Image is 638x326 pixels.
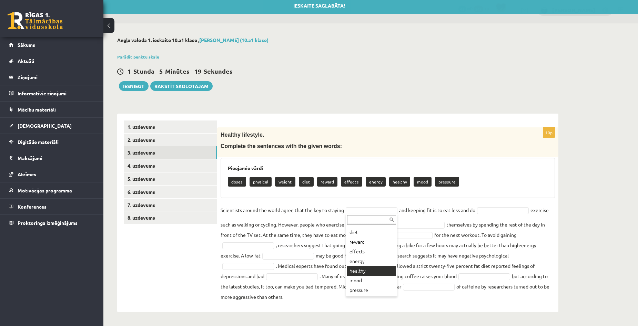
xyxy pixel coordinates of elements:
[347,247,396,256] div: effects
[347,256,396,266] div: energy
[347,285,396,295] div: pressure
[347,276,396,285] div: mood
[347,237,396,247] div: reward
[347,266,396,276] div: healthy
[347,228,396,237] div: diet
